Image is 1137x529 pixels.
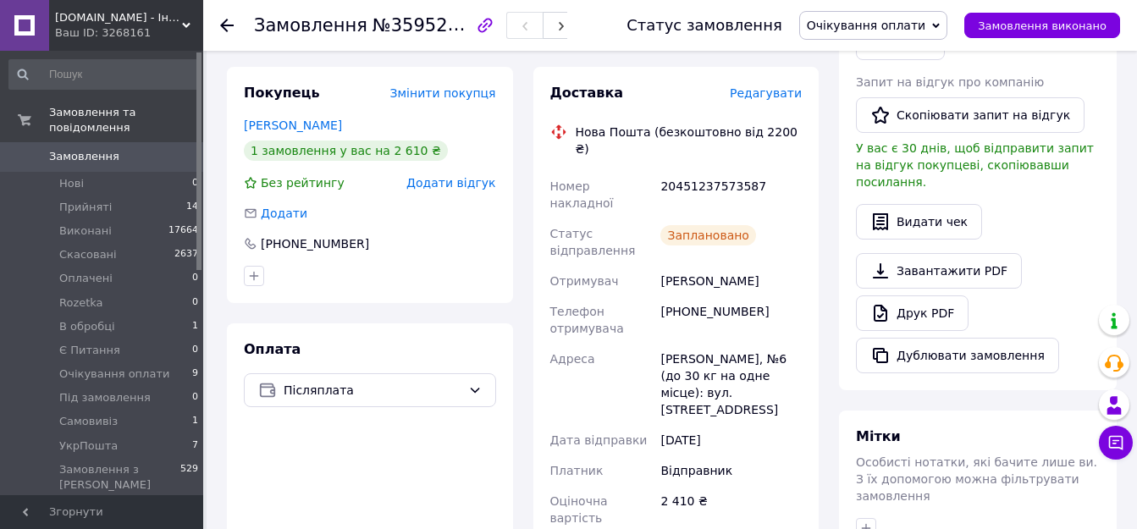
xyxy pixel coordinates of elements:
[856,141,1094,189] span: У вас є 30 днів, щоб відправити запит на відгук покупцеві, скопіювавши посилання.
[657,344,805,425] div: [PERSON_NAME], №6 (до 30 кг на одне місце): вул. [STREET_ADDRESS]
[55,25,203,41] div: Ваш ID: 3268161
[390,86,496,100] span: Змінити покупця
[406,176,495,190] span: Додати відгук
[59,247,117,262] span: Скасовані
[192,414,198,429] span: 1
[59,414,118,429] span: Самовивіз
[59,200,112,215] span: Прийняті
[856,428,901,444] span: Мітки
[856,295,969,331] a: Друк PDF
[259,235,371,252] div: [PHONE_NUMBER]
[626,17,782,34] div: Статус замовлення
[657,171,805,218] div: 20451237573587
[192,176,198,191] span: 0
[657,266,805,296] div: [PERSON_NAME]
[244,341,301,357] span: Оплата
[856,204,982,240] button: Видати чек
[59,390,151,405] span: Під замовлення
[807,19,925,32] span: Очікування оплати
[550,274,619,288] span: Отримувач
[55,10,182,25] span: izdorov.com.ua - Інтернет-магазин вітамінів і біодобавок
[550,464,604,477] span: Платник
[856,97,1085,133] button: Скопіювати запит на відгук
[180,462,198,493] span: 529
[59,223,112,239] span: Виконані
[550,494,608,525] span: Оціночна вартість
[59,366,169,382] span: Очікування оплати
[550,433,648,447] span: Дата відправки
[244,118,342,132] a: [PERSON_NAME]
[59,462,180,493] span: Замовлення з [PERSON_NAME]
[571,124,807,157] div: Нова Пошта (безкоштовно від 2200 ₴)
[192,271,198,286] span: 0
[59,271,113,286] span: Оплачені
[964,13,1120,38] button: Замовлення виконано
[192,343,198,358] span: 0
[978,19,1107,32] span: Замовлення виконано
[730,86,802,100] span: Редагувати
[550,227,636,257] span: Статус відправлення
[59,319,115,334] span: В обробці
[657,296,805,344] div: [PHONE_NUMBER]
[284,381,461,400] span: Післяплата
[192,438,198,454] span: 7
[856,455,1097,503] span: Особисті нотатки, які бачите лише ви. З їх допомогою можна фільтрувати замовлення
[192,366,198,382] span: 9
[49,149,119,164] span: Замовлення
[261,207,307,220] span: Додати
[244,85,320,101] span: Покупець
[192,319,198,334] span: 1
[186,200,198,215] span: 14
[550,85,624,101] span: Доставка
[550,179,614,210] span: Номер накладної
[660,225,756,245] div: Заплановано
[254,15,367,36] span: Замовлення
[59,438,118,454] span: УкрПошта
[856,253,1022,289] a: Завантажити PDF
[244,141,448,161] div: 1 замовлення у вас на 2 610 ₴
[192,295,198,311] span: 0
[8,59,200,90] input: Пошук
[168,223,198,239] span: 17664
[192,390,198,405] span: 0
[174,247,198,262] span: 2637
[550,352,595,366] span: Адреса
[220,17,234,34] div: Повернутися назад
[856,338,1059,373] button: Дублювати замовлення
[59,343,120,358] span: Є Питання
[49,105,203,135] span: Замовлення та повідомлення
[657,425,805,455] div: [DATE]
[261,176,345,190] span: Без рейтингу
[59,295,103,311] span: Rozetka
[1099,426,1133,460] button: Чат з покупцем
[373,14,493,36] span: №359526281
[657,455,805,486] div: Відправник
[856,75,1044,89] span: Запит на відгук про компанію
[550,305,624,335] span: Телефон отримувача
[59,176,84,191] span: Нові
